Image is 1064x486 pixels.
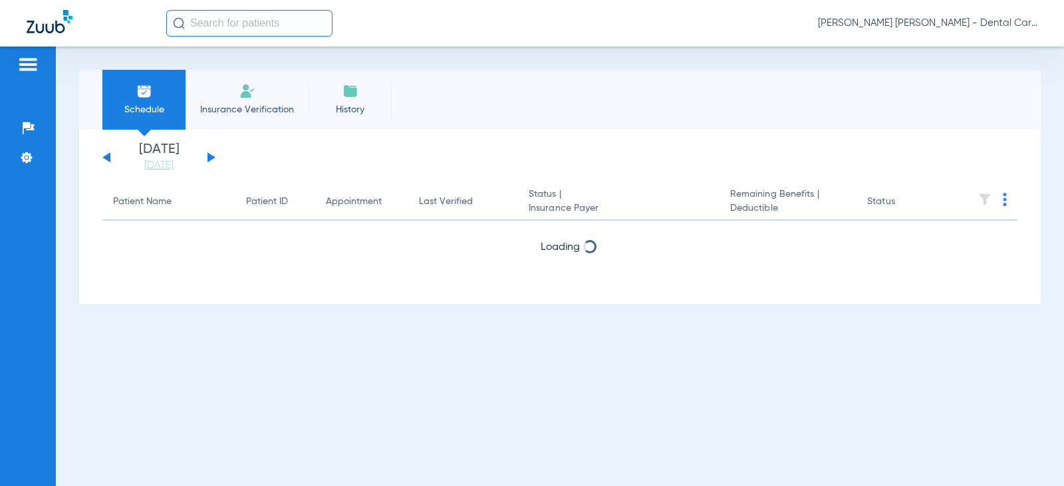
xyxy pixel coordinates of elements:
span: [PERSON_NAME] [PERSON_NAME] - Dental Care of [PERSON_NAME] [818,17,1037,30]
span: Insurance Verification [196,103,299,116]
img: Zuub Logo [27,10,72,33]
div: Patient ID [246,195,288,209]
img: Schedule [136,83,152,99]
img: History [342,83,358,99]
img: Manual Insurance Verification [239,83,255,99]
img: Search Icon [173,17,185,29]
span: History [319,103,382,116]
input: Search for patients [166,10,332,37]
div: Patient ID [246,195,305,209]
div: Patient Name [113,195,225,209]
li: [DATE] [119,143,199,172]
div: Last Verified [419,195,473,209]
div: Appointment [326,195,382,209]
img: filter.svg [978,193,992,206]
th: Remaining Benefits | [720,183,857,221]
span: Insurance Payer [529,201,709,215]
div: Last Verified [419,195,507,209]
th: Status [857,183,946,221]
div: Patient Name [113,195,172,209]
img: group-dot-blue.svg [1003,193,1007,206]
img: hamburger-icon [17,57,39,72]
span: Loading [541,242,580,253]
span: Schedule [112,103,176,116]
a: [DATE] [119,159,199,172]
div: Appointment [326,195,398,209]
th: Status | [518,183,720,221]
span: Deductible [730,201,846,215]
